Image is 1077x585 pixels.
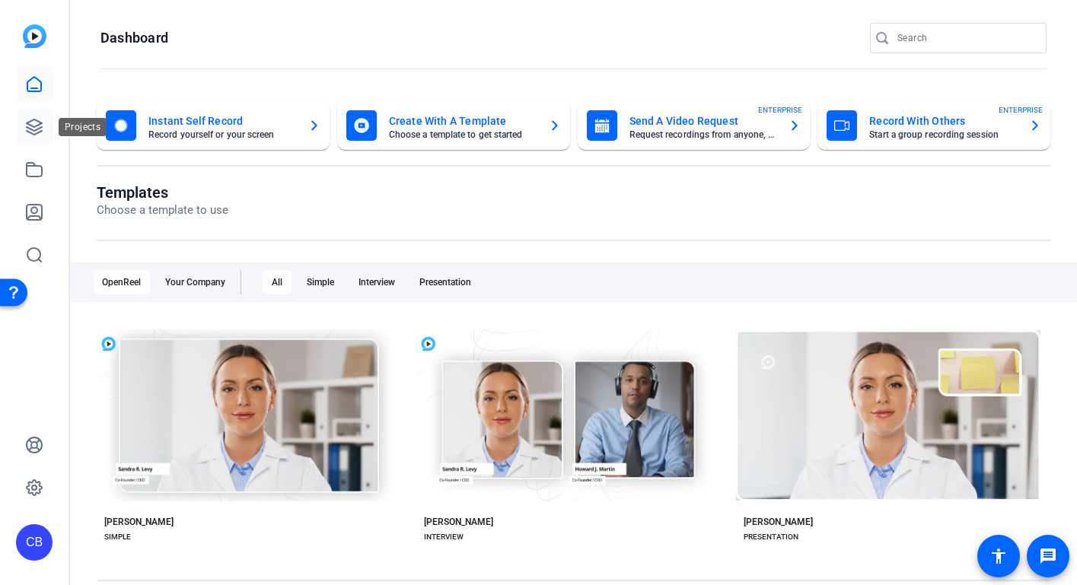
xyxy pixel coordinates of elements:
[744,531,798,543] div: PRESENTATION
[100,29,168,47] h1: Dashboard
[148,130,296,139] mat-card-subtitle: Record yourself or your screen
[59,118,107,136] div: Projects
[424,531,464,543] div: INTERVIEW
[869,112,1017,130] mat-card-title: Record With Others
[758,104,802,116] span: ENTERPRISE
[93,270,150,294] div: OpenReel
[424,516,493,528] div: [PERSON_NAME]
[389,112,537,130] mat-card-title: Create With A Template
[97,202,228,219] p: Choose a template to use
[23,24,46,48] img: blue-gradient.svg
[744,516,813,528] div: [PERSON_NAME]
[578,101,811,150] button: Send A Video RequestRequest recordings from anyone, anywhereENTERPRISE
[263,270,292,294] div: All
[349,270,404,294] div: Interview
[869,130,1017,139] mat-card-subtitle: Start a group recording session
[104,531,131,543] div: SIMPLE
[148,112,296,130] mat-card-title: Instant Self Record
[298,270,343,294] div: Simple
[1039,547,1057,565] mat-icon: message
[999,104,1043,116] span: ENTERPRISE
[97,101,330,150] button: Instant Self RecordRecord yourself or your screen
[156,270,234,294] div: Your Company
[897,29,1034,47] input: Search
[104,516,174,528] div: [PERSON_NAME]
[989,547,1008,565] mat-icon: accessibility
[410,270,480,294] div: Presentation
[97,183,228,202] h1: Templates
[817,101,1050,150] button: Record With OthersStart a group recording sessionENTERPRISE
[629,130,777,139] mat-card-subtitle: Request recordings from anyone, anywhere
[629,112,777,130] mat-card-title: Send A Video Request
[389,130,537,139] mat-card-subtitle: Choose a template to get started
[16,524,53,561] div: CB
[337,101,570,150] button: Create With A TemplateChoose a template to get started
